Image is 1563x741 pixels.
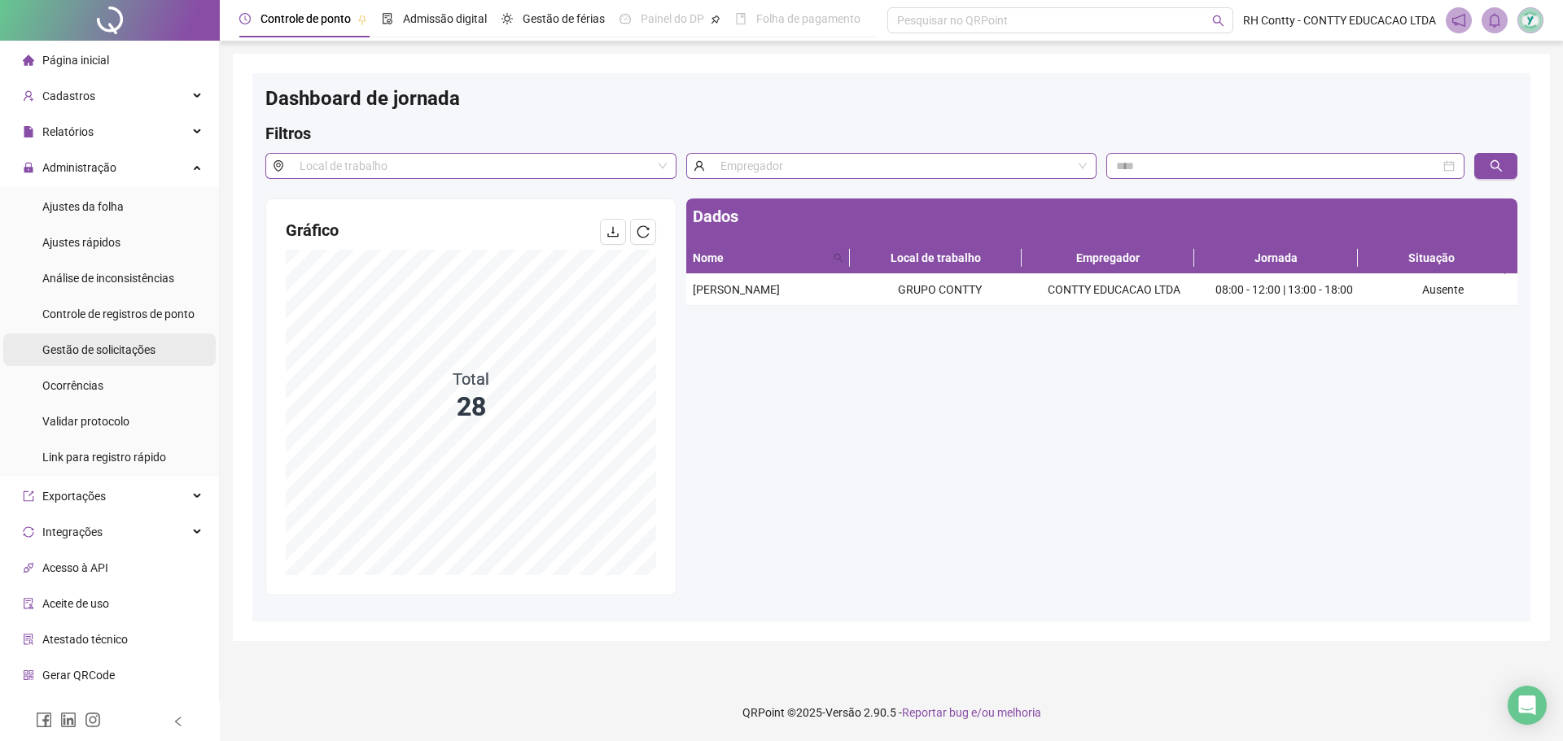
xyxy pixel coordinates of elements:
span: Nome [693,249,827,267]
span: Versão [825,706,861,719]
span: Página inicial [42,54,109,67]
span: download [606,225,620,238]
span: Acesso à API [42,561,108,574]
td: Ausente [1368,274,1517,306]
td: GRUPO CONTTY [852,274,1027,306]
span: Gestão de solicitações [42,343,155,356]
span: search [830,246,847,270]
span: file [23,126,34,137]
span: Atestado técnico [42,633,128,646]
span: Análise de inconsistências [42,272,174,285]
span: environment [265,153,291,179]
span: Link para registro rápido [42,451,166,464]
span: Gerar QRCode [42,669,115,682]
td: CONTTY EDUCACAO LTDA [1027,274,1201,306]
span: api [23,562,34,573]
span: sun [501,13,513,24]
span: Dashboard de jornada [265,87,460,110]
span: audit [23,598,34,609]
span: Controle de registros de ponto [42,307,195,320]
th: Empregador [1022,242,1193,274]
span: Gráfico [286,220,339,240]
span: Controle de ponto [260,12,351,25]
span: Folha de pagamento [756,12,860,25]
span: Admissão digital [403,12,487,25]
span: dashboard [620,13,631,24]
th: Local de trabalho [850,242,1022,274]
span: solution [23,634,34,645]
span: RH Contty - CONTTY EDUCACAO LTDA [1243,11,1436,29]
th: Jornada [1194,242,1358,274]
span: sync [23,526,34,538]
span: search [834,253,843,263]
span: search [1490,159,1503,172]
span: Filtros [265,124,311,143]
span: lock [23,162,34,173]
span: notification [1451,13,1466,28]
span: search [1212,15,1224,27]
span: Ajustes rápidos [42,236,120,249]
span: export [23,490,34,502]
span: linkedin [60,712,77,728]
span: Validar protocolo [42,415,129,428]
span: bell [1487,13,1502,28]
span: Ajustes da folha [42,200,124,213]
span: [PERSON_NAME] [693,283,780,296]
div: Open Intercom Messenger [1508,686,1547,725]
span: pushpin [711,15,720,24]
footer: QRPoint © 2025 - 2.90.5 - [220,684,1563,741]
td: 08:00 - 12:00 | 13:00 - 18:00 [1202,274,1368,306]
span: Aceite de uso [42,597,109,610]
span: reload [637,225,650,238]
span: Reportar bug e/ou melhoria [902,706,1041,719]
span: instagram [85,712,101,728]
img: 82867 [1518,8,1543,33]
span: Dados [693,207,738,226]
span: user [686,153,711,179]
span: file-done [382,13,393,24]
span: home [23,54,34,66]
span: Ocorrências [42,379,103,392]
span: clock-circle [239,13,251,24]
span: pushpin [357,15,367,24]
span: qrcode [23,669,34,681]
th: Situação [1358,242,1505,274]
span: book [735,13,746,24]
span: left [173,716,184,727]
span: Painel do DP [641,12,704,25]
span: Gestão de férias [523,12,605,25]
span: Cadastros [42,89,95,102]
span: Administração [42,161,116,174]
span: Exportações [42,490,106,503]
span: Relatórios [42,125,94,138]
span: Integrações [42,525,103,538]
span: user-add [23,90,34,102]
span: facebook [36,712,52,728]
